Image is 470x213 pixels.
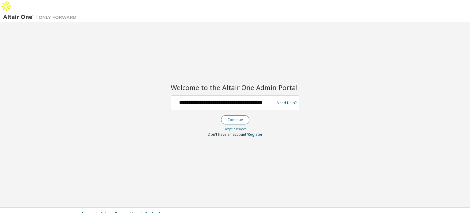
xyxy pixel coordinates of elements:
[208,132,248,137] span: Don't have an account?
[224,127,247,131] a: Forgot password
[248,132,263,137] a: Register
[221,115,249,124] button: Continue
[171,83,299,92] h2: Welcome to the Altair One Admin Portal
[3,14,80,20] img: Altair One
